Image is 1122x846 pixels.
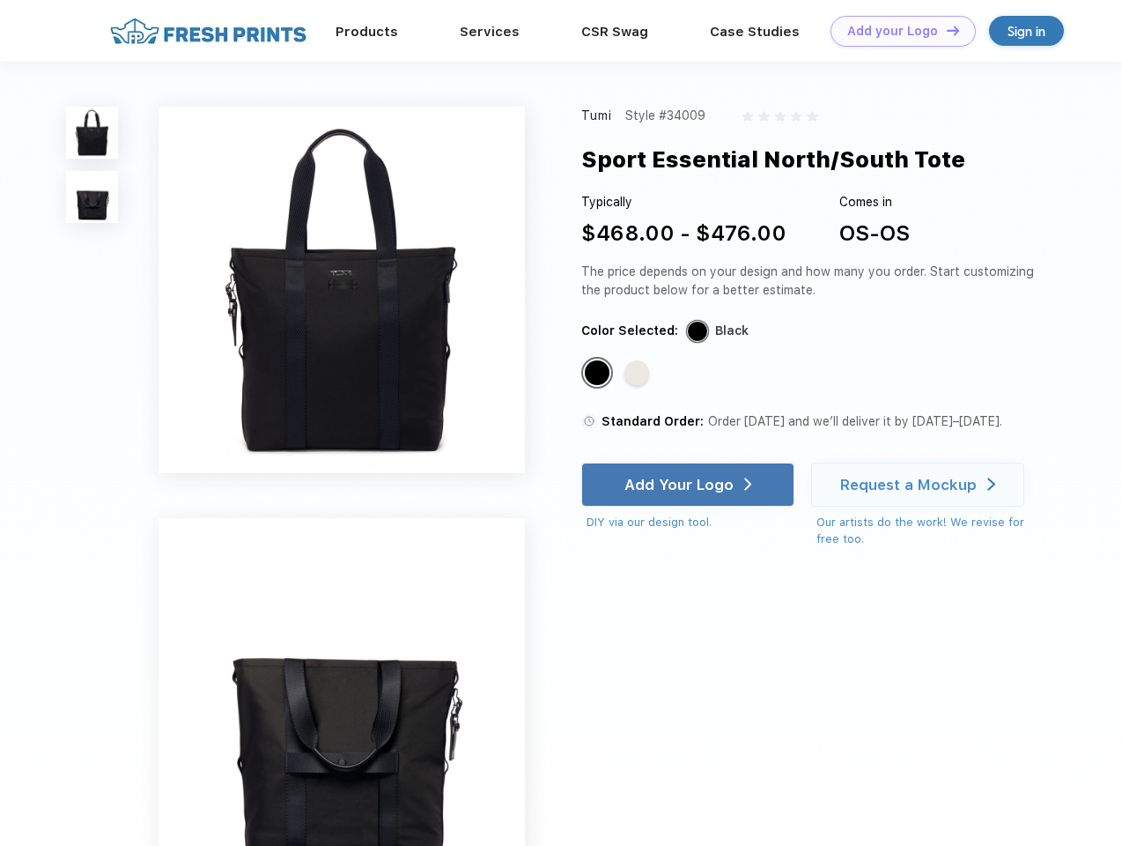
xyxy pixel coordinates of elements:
[581,322,678,340] div: Color Selected:
[742,111,753,122] img: gray_star.svg
[602,414,704,428] span: Standard Order:
[807,111,817,122] img: gray_star.svg
[715,322,749,340] div: Black
[581,143,965,176] div: Sport Essential North/South Tote
[105,16,312,47] img: fo%20logo%202.webp
[585,360,609,385] div: Black
[581,263,1041,300] div: The price depends on your design and how many you order. Start customizing the product below for ...
[758,111,769,122] img: gray_star.svg
[587,514,794,531] div: DIY via our design tool.
[847,24,938,39] div: Add your Logo
[66,171,118,223] img: func=resize&h=100
[336,24,398,40] a: Products
[791,111,801,122] img: gray_star.svg
[625,107,705,125] div: Style #34009
[581,193,786,211] div: Typically
[66,107,118,159] img: func=resize&h=100
[624,476,734,493] div: Add Your Logo
[581,413,597,429] img: standard order
[581,107,613,125] div: Tumi
[744,478,752,491] img: white arrow
[987,478,995,491] img: white arrow
[947,26,959,35] img: DT
[159,107,525,473] img: func=resize&h=640
[989,16,1064,46] a: Sign in
[708,414,1002,428] span: Order [DATE] and we’ll deliver it by [DATE]–[DATE].
[839,218,910,249] div: OS-OS
[839,193,910,211] div: Comes in
[624,360,649,385] div: Off White Tan
[840,476,977,493] div: Request a Mockup
[816,514,1041,548] div: Our artists do the work! We revise for free too.
[1008,21,1045,41] div: Sign in
[775,111,786,122] img: gray_star.svg
[581,218,786,249] div: $468.00 - $476.00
